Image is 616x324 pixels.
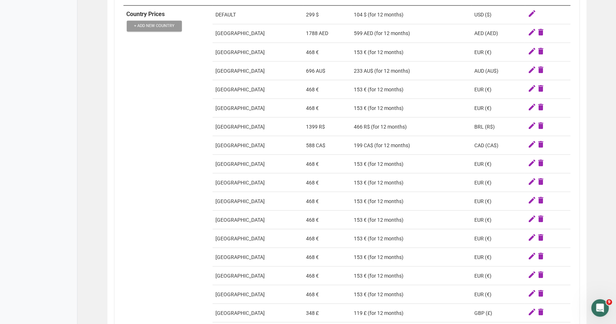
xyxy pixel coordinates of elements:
[213,42,303,61] td: [GEOGRAPHIC_DATA]
[303,136,351,154] td: 588 CA$
[471,191,525,210] td: EUR (€)
[351,229,471,247] td: 153 € (for 12 months)
[303,5,351,24] td: 299 $
[303,173,351,191] td: 468 €
[303,229,351,247] td: 468 €
[351,42,471,61] td: 153 € (for 12 months)
[351,98,471,117] td: 153 € (for 12 months)
[351,80,471,98] td: 153 € (for 12 months)
[213,247,303,266] td: [GEOGRAPHIC_DATA]
[351,285,471,303] td: 153 € (for 12 months)
[213,173,303,191] td: [GEOGRAPHIC_DATA]
[351,117,471,136] td: 466 R$ (for 12 months)
[471,98,525,117] td: EUR (€)
[471,136,525,154] td: CAD (CA$)
[351,266,471,285] td: 153 € (for 12 months)
[471,229,525,247] td: EUR (€)
[213,154,303,173] td: [GEOGRAPHIC_DATA]
[303,266,351,285] td: 468 €
[213,117,303,136] td: [GEOGRAPHIC_DATA]
[303,303,351,322] td: 348 £
[471,80,525,98] td: EUR (€)
[303,285,351,303] td: 468 €
[303,247,351,266] td: 468 €
[471,24,525,42] td: AED (AED)
[606,299,612,305] span: 9
[213,191,303,210] td: [GEOGRAPHIC_DATA]
[303,24,351,42] td: 1788 AED
[213,210,303,229] td: [GEOGRAPHIC_DATA]
[127,20,182,31] button: + Add New Country
[213,98,303,117] td: [GEOGRAPHIC_DATA]
[303,61,351,80] td: 696 AU$
[303,80,351,98] td: 468 €
[471,5,525,24] td: USD ($)
[471,303,525,322] td: GBP (£)
[351,61,471,80] td: 233 AU$ (for 12 months)
[213,80,303,98] td: [GEOGRAPHIC_DATA]
[591,299,609,317] iframe: Intercom live chat
[351,173,471,191] td: 153 € (for 12 months)
[351,154,471,173] td: 153 € (for 12 months)
[303,191,351,210] td: 468 €
[213,229,303,247] td: [GEOGRAPHIC_DATA]
[351,191,471,210] td: 153 € (for 12 months)
[471,285,525,303] td: EUR (€)
[471,210,525,229] td: EUR (€)
[351,24,471,42] td: 599 AED (for 12 months)
[471,247,525,266] td: EUR (€)
[303,117,351,136] td: 1399 R$
[471,117,525,136] td: BRL (R$)
[303,42,351,61] td: 468 €
[471,61,525,80] td: AUD (AU$)
[303,210,351,229] td: 468 €
[471,42,525,61] td: EUR (€)
[471,154,525,173] td: EUR (€)
[213,136,303,154] td: [GEOGRAPHIC_DATA]
[351,136,471,154] td: 199 CA$ (for 12 months)
[351,5,471,24] td: 104 $ (for 12 months)
[351,210,471,229] td: 153 € (for 12 months)
[351,247,471,266] td: 153 € (for 12 months)
[471,266,525,285] td: EUR (€)
[213,5,303,24] td: DEFAULT
[213,61,303,80] td: [GEOGRAPHIC_DATA]
[213,303,303,322] td: [GEOGRAPHIC_DATA]
[213,285,303,303] td: [GEOGRAPHIC_DATA]
[213,266,303,285] td: [GEOGRAPHIC_DATA]
[303,98,351,117] td: 468 €
[303,154,351,173] td: 468 €
[213,24,303,42] td: [GEOGRAPHIC_DATA]
[351,303,471,322] td: 119 £ (for 12 months)
[471,173,525,191] td: EUR (€)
